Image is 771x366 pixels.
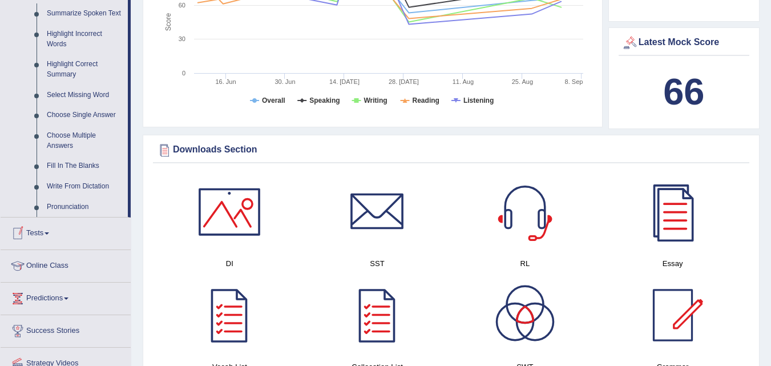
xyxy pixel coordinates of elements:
tspan: 25. Aug [512,78,533,85]
tspan: 16. Jun [215,78,236,85]
div: Latest Mock Score [621,34,746,51]
tspan: Reading [413,96,439,104]
a: Select Missing Word [42,85,128,106]
a: Pronunciation [42,197,128,218]
tspan: 14. [DATE] [329,78,360,85]
a: Tests [1,218,131,246]
a: Write From Dictation [42,176,128,197]
a: Choose Single Answer [42,105,128,126]
tspan: Listening [463,96,494,104]
a: Fill In The Blanks [42,156,128,176]
text: 0 [182,70,185,77]
tspan: 11. Aug [453,78,474,85]
tspan: Score [164,13,172,31]
tspan: Overall [262,96,285,104]
h4: RL [457,258,594,270]
tspan: 8. Sep [565,78,583,85]
h4: DI [162,258,298,270]
tspan: Speaking [309,96,340,104]
text: 60 [179,2,185,9]
b: 66 [663,71,704,112]
a: Highlight Incorrect Words [42,24,128,54]
a: Choose Multiple Answers [42,126,128,156]
a: Online Class [1,250,131,279]
a: Highlight Correct Summary [42,54,128,85]
a: Predictions [1,283,131,311]
div: Downloads Section [156,142,746,159]
text: 30 [179,35,185,42]
tspan: 28. [DATE] [389,78,419,85]
tspan: 30. Jun [275,78,295,85]
a: Success Stories [1,315,131,344]
h4: Essay [604,258,741,270]
tspan: Writing [364,96,387,104]
h4: SST [309,258,446,270]
a: Summarize Spoken Text [42,3,128,24]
